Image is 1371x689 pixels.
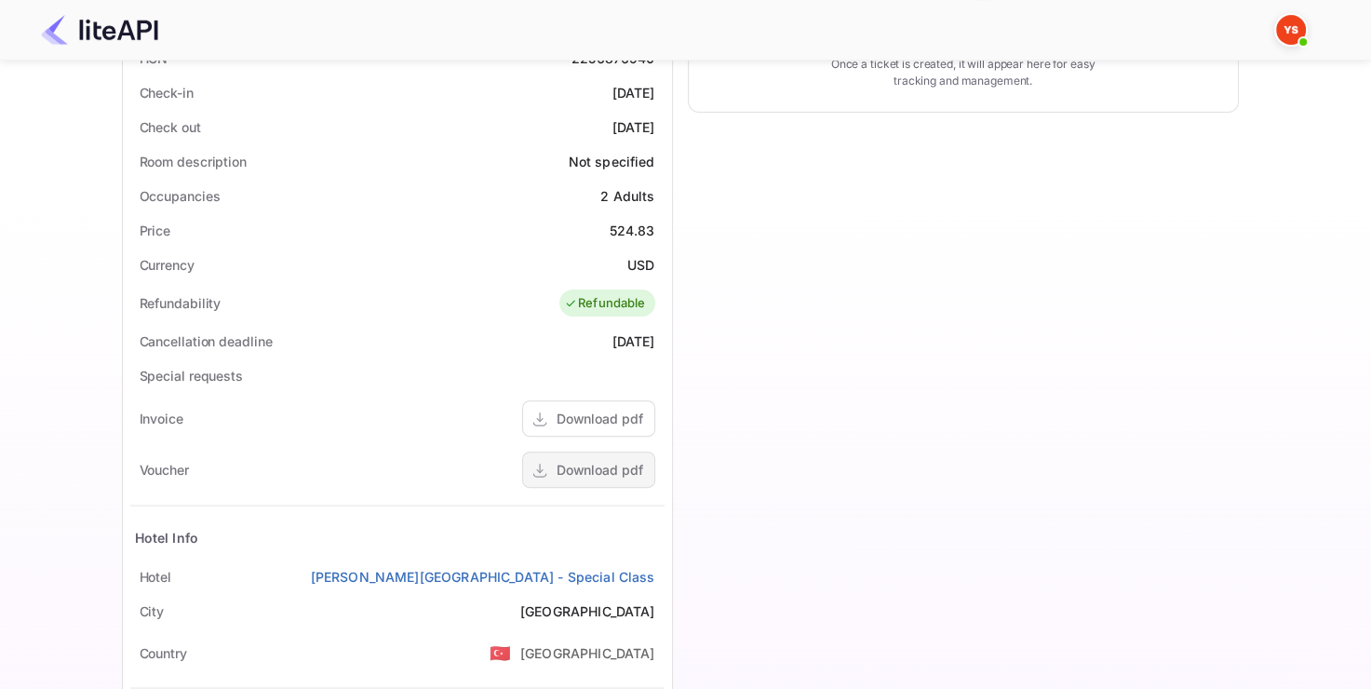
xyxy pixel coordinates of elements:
div: Currency [140,255,195,275]
div: Invoice [140,409,183,428]
div: Occupancies [140,186,221,206]
a: [PERSON_NAME][GEOGRAPHIC_DATA] - Special Class [311,567,655,587]
div: Check out [140,117,201,137]
div: Special requests [140,366,243,385]
div: [GEOGRAPHIC_DATA] [520,601,655,621]
div: Country [140,643,187,663]
div: USD [627,255,654,275]
div: [DATE] [612,117,655,137]
div: Check-in [140,83,194,102]
div: [DATE] [612,331,655,351]
div: Refundable [564,294,646,313]
div: 2 Adults [600,186,654,206]
div: [GEOGRAPHIC_DATA] [520,643,655,663]
span: United States [490,636,511,669]
div: Refundability [140,293,222,313]
div: Voucher [140,460,189,480]
div: [DATE] [612,83,655,102]
div: Hotel Info [135,528,199,547]
div: Hotel [140,567,172,587]
div: Price [140,221,171,240]
div: Cancellation deadline [140,331,273,351]
div: Download pdf [557,460,643,480]
div: City [140,601,165,621]
div: Not specified [569,152,655,171]
img: LiteAPI Logo [41,15,158,45]
div: 524.83 [610,221,655,240]
p: Once a ticket is created, it will appear here for easy tracking and management. [816,56,1110,89]
div: Download pdf [557,409,643,428]
div: Room description [140,152,247,171]
img: Yandex Support [1276,15,1306,45]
